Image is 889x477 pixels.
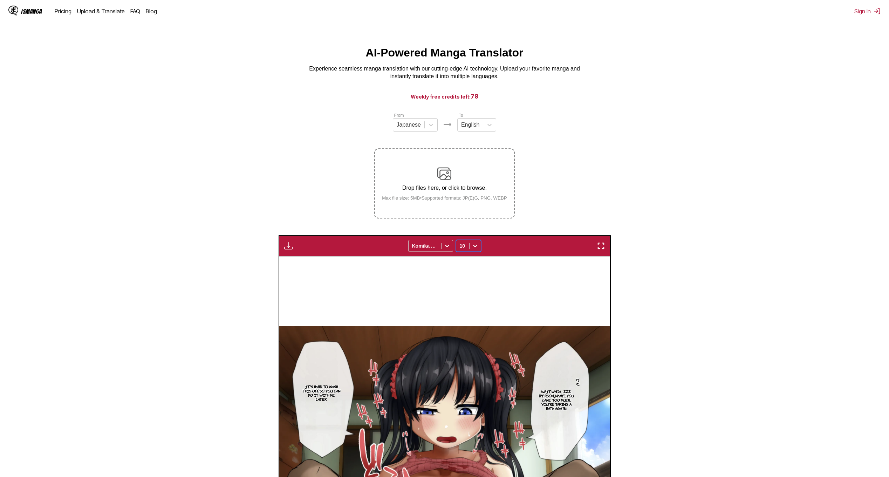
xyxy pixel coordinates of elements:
button: Sign In [854,8,881,15]
img: Enter fullscreen [597,242,605,250]
p: Wait, whoa... Zzz. [PERSON_NAME], you came too much... You're taking a bath again. [536,388,576,412]
div: IsManga [21,8,42,15]
small: Max file size: 5MB • Supported formats: JP(E)G, PNG, WEBP [376,195,513,201]
span: 79 [471,93,479,100]
p: It's hard to wash this off, so you can do it with me later. [301,383,342,403]
img: Download translated images [284,242,293,250]
a: Upload & Translate [77,8,125,15]
img: Sign out [874,8,881,15]
img: Languages icon [443,120,452,129]
label: From [394,113,404,118]
label: To [459,113,463,118]
h3: Weekly free credits left: [17,92,872,101]
p: Experience seamless manga translation with our cutting-edge AI technology. Upload your favorite m... [305,65,585,81]
a: Blog [146,8,157,15]
h1: AI-Powered Manga Translator [366,46,524,59]
a: IsManga LogoIsManga [8,6,55,17]
a: FAQ [130,8,140,15]
p: Drop files here, or click to browse. [376,185,513,191]
a: Pricing [55,8,71,15]
img: IsManga Logo [8,6,18,15]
